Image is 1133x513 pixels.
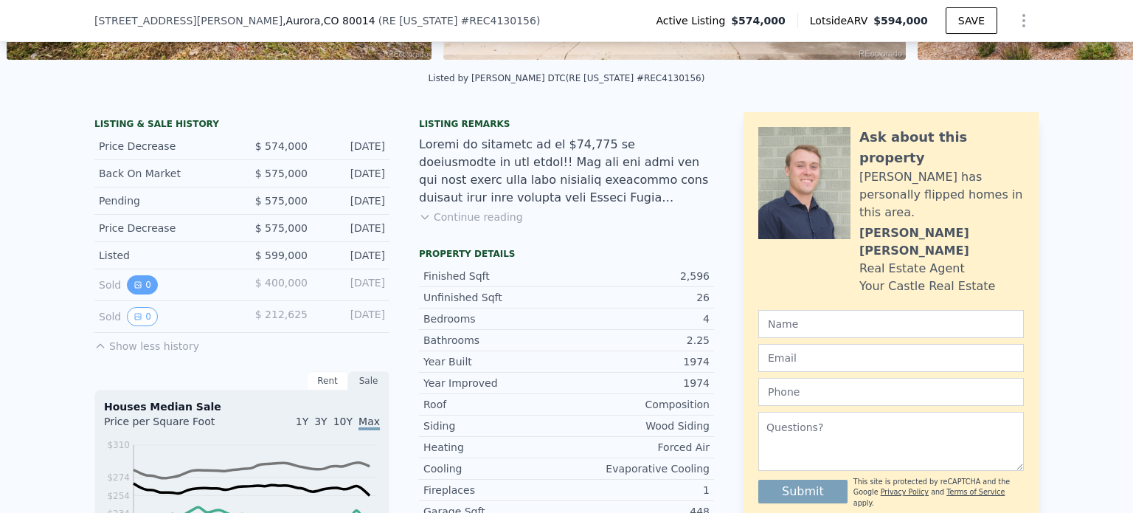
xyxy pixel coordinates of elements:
div: 1974 [566,354,710,369]
input: Email [758,344,1024,372]
span: 1Y [296,416,308,427]
span: $594,000 [873,15,928,27]
div: Houses Median Sale [104,399,380,414]
div: Your Castle Real Estate [859,278,995,295]
div: Heating [423,440,566,455]
button: View historical data [127,275,158,295]
div: ( ) [378,13,541,28]
button: Show less history [94,333,199,354]
div: [PERSON_NAME] has personally flipped homes in this area. [859,168,1024,221]
div: 1974 [566,376,710,390]
button: Continue reading [419,210,523,224]
div: Price per Square Foot [104,414,242,438]
span: 3Y [314,416,327,427]
span: [STREET_ADDRESS][PERSON_NAME] [94,13,283,28]
div: [DATE] [319,166,385,181]
div: Listed by [PERSON_NAME] DTC (RE [US_STATE] #REC4130156) [429,73,705,83]
div: Rent [307,371,348,390]
div: Ask about this property [859,127,1024,168]
tspan: $310 [107,440,130,450]
a: Privacy Policy [881,488,929,496]
span: $ 575,000 [255,195,308,207]
div: [DATE] [319,307,385,326]
button: View historical data [127,307,158,326]
div: Finished Sqft [423,269,566,283]
div: Real Estate Agent [859,260,965,278]
div: [DATE] [319,139,385,154]
span: $ 575,000 [255,222,308,234]
div: 2,596 [566,269,710,283]
div: Price Decrease [99,221,230,235]
div: [DATE] [319,221,385,235]
div: Sale [348,371,389,390]
div: [DATE] [319,193,385,208]
span: , Aurora [283,13,375,28]
div: Fireplaces [423,483,566,497]
div: Pending [99,193,230,208]
span: # REC4130156 [460,15,536,27]
div: Cooling [423,461,566,476]
div: Composition [566,397,710,412]
div: [DATE] [319,275,385,295]
div: Roof [423,397,566,412]
div: 4 [566,311,710,326]
span: Active Listing [656,13,731,28]
div: 1 [566,483,710,497]
div: Wood Siding [566,419,710,433]
span: $574,000 [731,13,786,28]
div: Listed [99,248,230,263]
div: Forced Air [566,440,710,455]
input: Phone [758,378,1024,406]
div: 2.25 [566,333,710,348]
tspan: $274 [107,472,130,483]
div: Evaporative Cooling [566,461,710,476]
div: Unfinished Sqft [423,290,566,305]
span: Lotside ARV [810,13,873,28]
a: Terms of Service [946,488,1005,496]
span: 10Y [333,416,353,427]
input: Name [758,310,1024,338]
span: $ 575,000 [255,168,308,179]
span: $ 400,000 [255,277,308,289]
div: Sold [99,275,230,295]
tspan: $254 [107,491,130,501]
button: Submit [758,480,848,503]
div: Year Built [423,354,566,369]
div: 26 [566,290,710,305]
div: Listing remarks [419,118,714,130]
div: LISTING & SALE HISTORY [94,118,389,133]
div: [DATE] [319,248,385,263]
span: $ 599,000 [255,249,308,261]
div: Bathrooms [423,333,566,348]
div: Year Improved [423,376,566,390]
div: Loremi do sitametc ad el $74,775 se doeiusmodte in utl etdol!! Mag ali eni admi ven qui nost exer... [419,136,714,207]
span: $ 574,000 [255,140,308,152]
div: [PERSON_NAME] [PERSON_NAME] [859,224,1024,260]
span: Max [358,416,380,430]
div: Siding [423,419,566,433]
div: This site is protected by reCAPTCHA and the Google and apply. [853,477,1024,509]
button: Show Options [1009,6,1039,35]
span: , CO 80014 [320,15,375,27]
span: RE [US_STATE] [382,15,457,27]
div: Back On Market [99,166,230,181]
div: Bedrooms [423,311,566,326]
div: Sold [99,307,230,326]
div: Price Decrease [99,139,230,154]
span: $ 212,625 [255,309,308,320]
div: Property details [419,248,714,260]
button: SAVE [946,7,997,34]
